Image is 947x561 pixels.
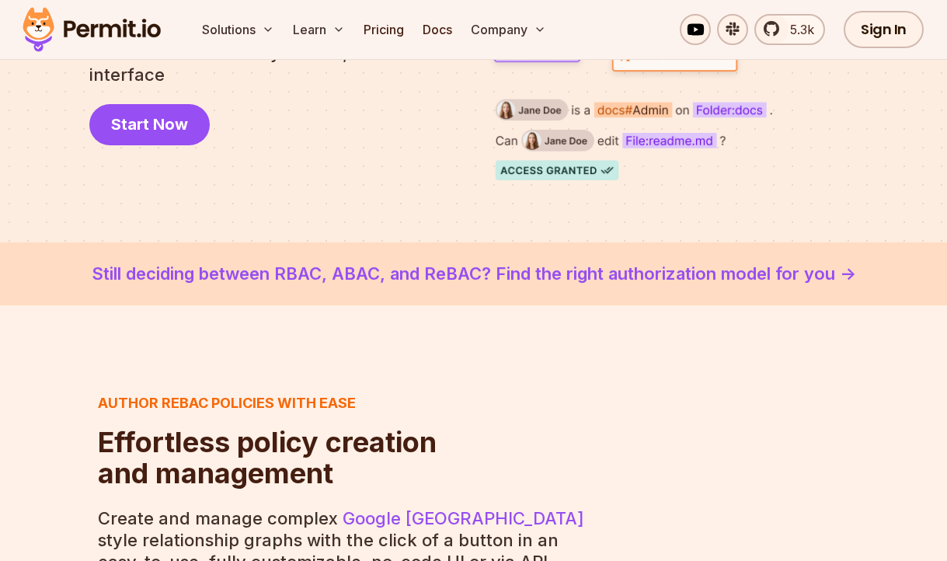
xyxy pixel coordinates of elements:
[98,392,437,414] h3: Author ReBAC policies with ease
[357,14,410,45] a: Pricing
[416,14,458,45] a: Docs
[196,14,280,45] button: Solutions
[754,14,825,45] a: 5.3k
[37,261,910,287] a: Still deciding between RBAC, ABAC, and ReBAC? Find the right authorization model for you ->
[16,3,168,56] img: Permit logo
[89,104,210,145] a: Start Now
[781,20,814,39] span: 5.3k
[98,427,437,458] span: Effortless policy creation
[287,14,351,45] button: Learn
[844,11,924,48] a: Sign In
[465,14,552,45] button: Company
[343,508,584,528] a: Google [GEOGRAPHIC_DATA]
[98,427,437,489] h2: and management
[111,113,188,135] span: Start Now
